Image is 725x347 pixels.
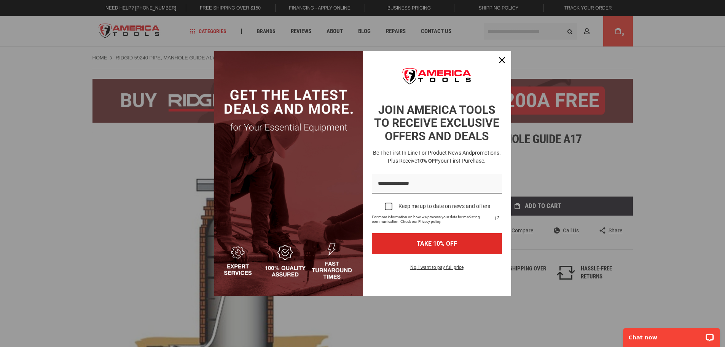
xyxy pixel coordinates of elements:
iframe: LiveChat chat widget [618,323,725,347]
a: Read our Privacy Policy [493,214,502,223]
svg: link icon [493,214,502,223]
button: No, I want to pay full price [404,263,470,276]
button: Close [493,51,511,69]
h3: Be the first in line for product news and [370,149,504,165]
input: Email field [372,174,502,193]
strong: 10% OFF [417,158,438,164]
div: Keep me up to date on news and offers [398,203,490,209]
svg: close icon [499,57,505,63]
strong: JOIN AMERICA TOOLS TO RECEIVE EXCLUSIVE OFFERS AND DEALS [374,103,499,143]
span: For more information on how we process your data for marketing communication. Check our Privacy p... [372,215,493,224]
button: TAKE 10% OFF [372,233,502,254]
